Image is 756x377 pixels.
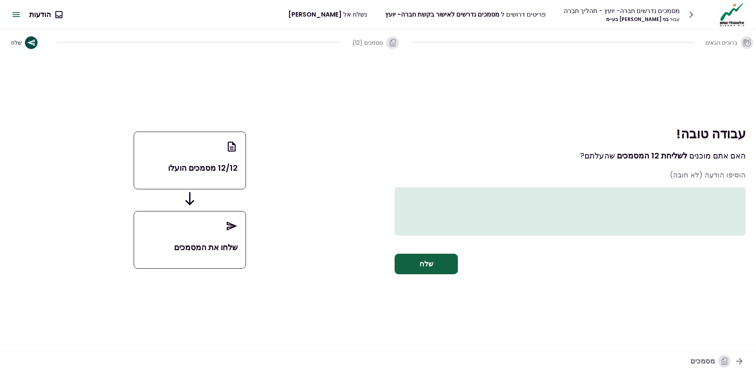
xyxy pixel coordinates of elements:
[690,355,731,368] div: מסמכים
[23,4,68,25] button: הודעות
[705,39,737,47] span: ברוכים הבאים
[718,2,747,27] img: Logo
[617,150,687,161] span: לשליחת 12 המסמכים
[395,126,746,142] h1: עבודה טובה!
[395,170,746,180] p: הוסיפו הודעה (לא חובה)
[352,30,399,55] button: מסמכים (12)
[142,241,238,253] p: שלחו את המסמכים
[5,30,44,55] button: שלח
[707,30,751,55] button: ברוכים הבאים
[395,150,746,162] p: האם אתם מוכנים שהעלתם ?
[142,162,238,174] p: 12/12 מסמכים הועלו
[395,254,458,274] button: שלח
[564,6,680,16] div: מסמכים נדרשים חברה- יועץ - תהליך חברה
[385,9,546,19] div: פריטים דרושים ל
[684,351,750,371] button: מסמכים
[352,39,383,47] span: מסמכים (12)
[11,39,22,47] span: שלח
[564,16,680,23] div: בני [PERSON_NAME] בע~מ
[670,16,680,23] span: עבור
[288,9,367,19] div: נשלח אל
[385,10,499,19] span: מסמכים נדרשים לאישור בקשת חברה- יועץ
[288,10,342,19] span: [PERSON_NAME]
